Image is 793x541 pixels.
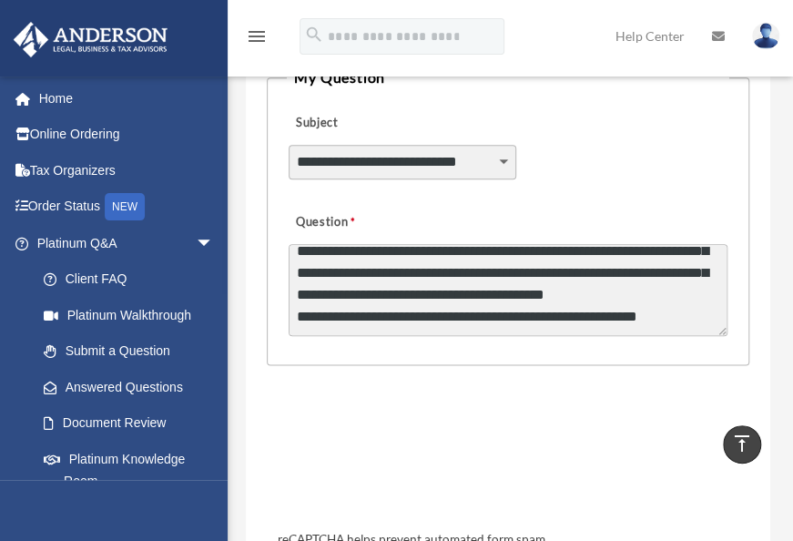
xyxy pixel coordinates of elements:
[752,23,779,49] img: User Pic
[13,225,241,261] a: Platinum Q&Aarrow_drop_down
[105,193,145,220] div: NEW
[246,32,268,47] a: menu
[304,25,324,45] i: search
[13,152,241,189] a: Tax Organizers
[13,80,241,117] a: Home
[25,297,241,333] a: Platinum Walkthrough
[731,433,753,454] i: vertical_align_top
[246,26,268,47] i: menu
[25,441,241,499] a: Platinum Knowledge Room
[25,261,241,298] a: Client FAQ
[289,111,462,137] label: Subject
[272,422,549,493] iframe: reCAPTCHA
[287,65,729,90] legend: My Question
[196,225,232,262] span: arrow_drop_down
[289,210,430,236] label: Question
[25,333,232,370] a: Submit a Question
[25,369,241,405] a: Answered Questions
[13,117,241,153] a: Online Ordering
[25,405,241,442] a: Document Review
[723,425,761,464] a: vertical_align_top
[8,22,173,57] img: Anderson Advisors Platinum Portal
[13,189,241,226] a: Order StatusNEW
